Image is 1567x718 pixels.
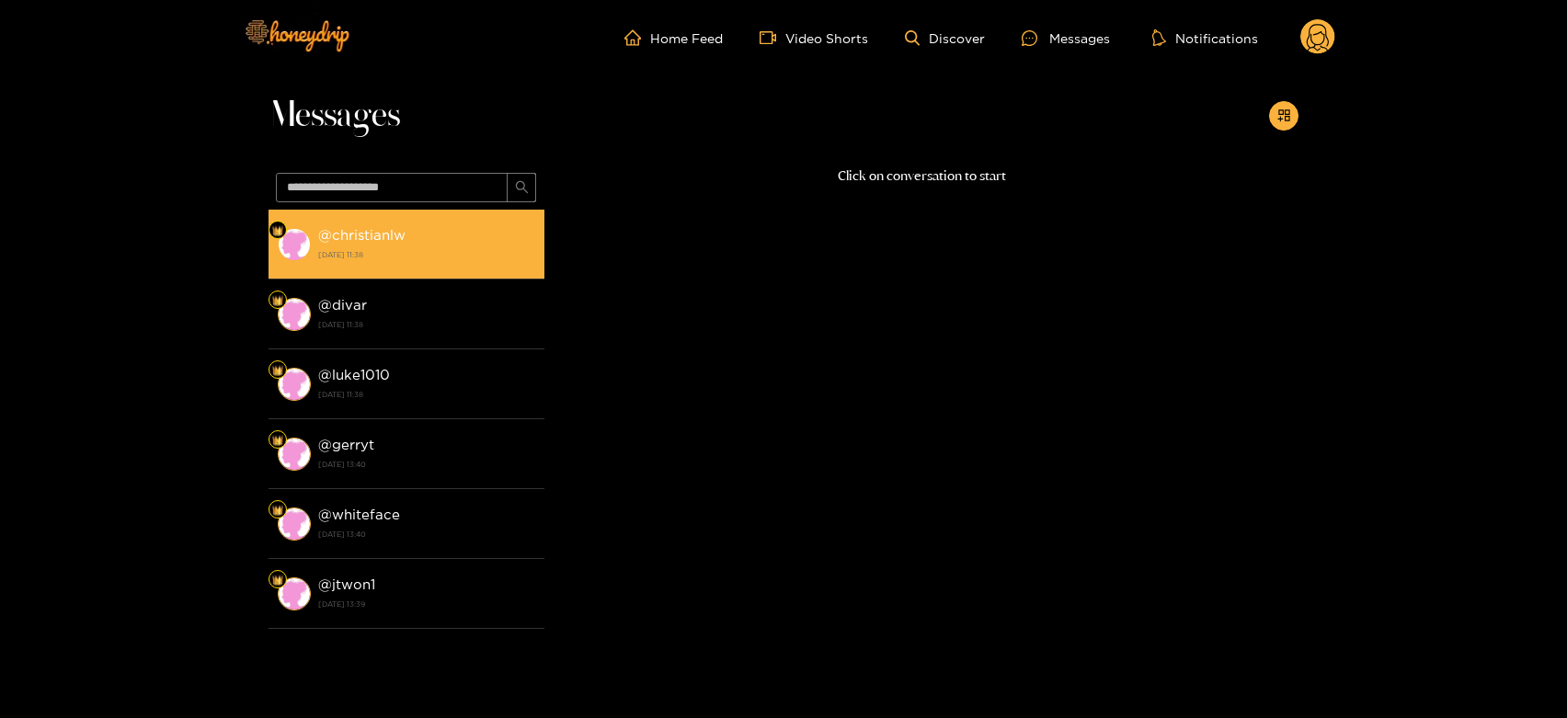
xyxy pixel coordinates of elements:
[269,94,400,138] span: Messages
[624,29,650,46] span: home
[272,505,283,516] img: Fan Level
[318,297,367,313] strong: @ divar
[318,526,535,542] strong: [DATE] 13:40
[318,576,375,592] strong: @ jtwon1
[544,165,1298,187] p: Click on conversation to start
[278,438,311,471] img: conversation
[1022,28,1110,49] div: Messages
[905,30,985,46] a: Discover
[1277,108,1291,124] span: appstore-add
[318,437,374,452] strong: @ gerryt
[318,456,535,473] strong: [DATE] 13:40
[318,507,400,522] strong: @ whiteface
[760,29,785,46] span: video-camera
[272,365,283,376] img: Fan Level
[515,180,529,196] span: search
[318,367,390,382] strong: @ luke1010
[278,577,311,610] img: conversation
[624,29,723,46] a: Home Feed
[507,173,536,202] button: search
[272,225,283,236] img: Fan Level
[278,507,311,541] img: conversation
[272,295,283,306] img: Fan Level
[272,575,283,586] img: Fan Level
[318,386,535,403] strong: [DATE] 11:38
[318,246,535,263] strong: [DATE] 11:38
[278,368,311,401] img: conversation
[278,228,311,261] img: conversation
[1269,101,1298,131] button: appstore-add
[318,316,535,333] strong: [DATE] 11:38
[760,29,868,46] a: Video Shorts
[318,227,406,243] strong: @ christianlw
[278,298,311,331] img: conversation
[272,435,283,446] img: Fan Level
[318,596,535,612] strong: [DATE] 13:39
[1147,28,1264,47] button: Notifications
